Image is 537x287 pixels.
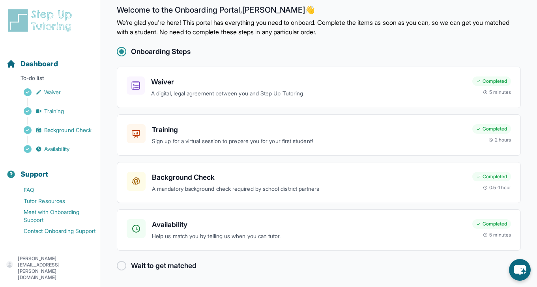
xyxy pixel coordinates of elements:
p: Help us match you by telling us when you can tutor. [152,232,466,241]
span: Waiver [44,88,61,96]
a: AvailabilityHelp us match you by telling us when you can tutor.Completed5 minutes [117,209,521,251]
h3: Availability [152,219,466,230]
span: Background Check [44,126,92,134]
div: Completed [472,124,511,134]
h2: Wait to get matched [131,260,196,271]
img: logo [6,8,77,33]
button: [PERSON_NAME][EMAIL_ADDRESS][PERSON_NAME][DOMAIN_NAME] [6,255,94,281]
span: Support [21,169,49,180]
a: Dashboard [6,58,58,69]
a: Tutor Resources [6,196,101,207]
button: chat-button [509,259,531,281]
a: TrainingSign up for a virtual session to prepare you for your first student!Completed2 hours [117,114,521,156]
div: Completed [472,172,511,181]
div: Completed [472,76,511,86]
a: Background CheckA mandatory background check required by school district partnersCompleted0.5-1 hour [117,162,521,203]
div: 0.5-1 hour [483,184,511,191]
a: Training [6,106,101,117]
a: Contact Onboarding Support [6,225,101,237]
h2: Onboarding Steps [131,46,191,57]
p: [PERSON_NAME][EMAIL_ADDRESS][PERSON_NAME][DOMAIN_NAME] [18,255,94,281]
div: 2 hours [488,137,511,143]
h3: Waiver [151,76,466,88]
p: We're glad you're here! This portal has everything you need to onboard. Complete the items as soo... [117,18,521,37]
p: Sign up for a virtual session to prepare you for your first student! [152,137,466,146]
span: Training [44,107,64,115]
div: 5 minutes [483,232,511,238]
h2: Welcome to the Onboarding Portal, [PERSON_NAME] 👋 [117,5,521,18]
span: Availability [44,145,69,153]
span: Dashboard [21,58,58,69]
div: 5 minutes [483,89,511,95]
a: Meet with Onboarding Support [6,207,101,225]
div: Completed [472,219,511,229]
a: FAQ [6,184,101,196]
h3: Training [152,124,466,135]
button: Dashboard [3,46,97,73]
h3: Background Check [152,172,466,183]
p: To-do list [3,74,97,85]
a: Availability [6,143,101,155]
p: A digital, legal agreement between you and Step Up Tutoring [151,89,466,98]
a: WaiverA digital, legal agreement between you and Step Up TutoringCompleted5 minutes [117,67,521,108]
button: Support [3,156,97,183]
p: A mandatory background check required by school district partners [152,184,466,194]
a: Waiver [6,87,101,98]
a: Background Check [6,125,101,136]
